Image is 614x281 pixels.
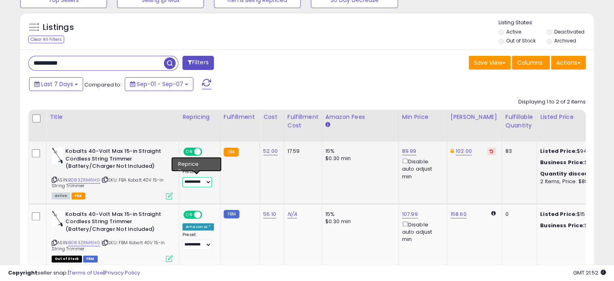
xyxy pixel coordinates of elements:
span: ON [184,148,194,155]
div: Displaying 1 to 2 of 2 items [518,98,586,106]
div: $110 [540,222,607,229]
div: Listed Price [540,113,610,121]
span: FBM [83,256,98,262]
a: 107.99 [402,210,418,218]
div: Fulfillable Quantity [505,113,533,130]
div: Preset: [182,232,214,250]
div: seller snap | | [8,269,140,277]
span: OFF [201,211,214,218]
div: Amazon AI * [182,223,214,230]
div: [PERSON_NAME] [451,113,499,121]
a: B083ZRM6HG [68,177,100,184]
label: Archived [554,37,576,44]
img: 21A-Vno+AxS._SL40_.jpg [52,211,63,227]
div: Repricing [182,113,217,121]
small: FBM [224,210,239,218]
span: ON [184,211,194,218]
span: | SKU: FBM Kobalt 40V 15-in String Trimmer [52,239,165,251]
strong: Copyright [8,269,38,277]
span: Last 7 Days [41,80,73,88]
h5: Listings [43,22,74,33]
a: 56.10 [263,210,276,218]
a: Terms of Use [69,269,103,277]
div: Disable auto adjust min [402,157,441,180]
div: 15% [325,211,392,218]
label: Active [506,28,521,35]
small: Amazon Fees. [325,121,330,129]
b: Kobalts 40-Volt Max 15-in Straight Cordless String Trimmer (Battery/Charger Not Included) [65,211,163,235]
b: Business Price: [540,222,585,229]
span: Columns [517,59,543,67]
a: 89.99 [402,147,417,155]
b: Listed Price: [540,147,577,155]
a: N/A [287,210,297,218]
button: Columns [512,56,550,70]
b: Quantity discounts [540,170,598,177]
label: Out of Stock [506,37,536,44]
span: All listings that are currently out of stock and unavailable for purchase on Amazon [52,256,82,262]
div: $90.46 [540,159,607,166]
a: 102.00 [456,147,472,155]
div: $0.30 min [325,155,392,162]
div: 15% [325,148,392,155]
div: Title [50,113,176,121]
div: Fulfillment Cost [287,113,319,130]
span: Sep-01 - Sep-07 [137,80,183,88]
div: Disable auto adjust min [402,220,441,243]
div: Amazon Fees [325,113,395,121]
label: Deactivated [554,28,584,35]
div: 0 [505,211,530,218]
span: | SKU: FBA Kobalt 40V 15-in String Trimmer [52,177,164,189]
div: 83 [505,148,530,155]
div: ASIN: [52,211,173,262]
div: 2 Items, Price: $88 [540,178,607,185]
div: 17.59 [287,148,316,155]
a: 158.60 [451,210,467,218]
div: $158.60 [540,211,607,218]
div: $94.66 [540,148,607,155]
div: Fulfillment [224,113,256,121]
div: ASIN: [52,148,173,199]
b: Listed Price: [540,210,577,218]
a: B083ZRM6HG [68,239,100,246]
a: 52.00 [263,147,278,155]
div: Min Price [402,113,444,121]
span: Compared to: [84,81,122,89]
span: 2025-09-15 21:52 GMT [573,269,606,277]
button: Actions [551,56,586,70]
span: OFF [201,148,214,155]
button: Filters [182,56,214,70]
b: Business Price: [540,158,585,166]
div: : [540,170,607,177]
b: Kobalts 40-Volt Max 15-in Straight Cordless String Trimmer (Battery/Charger Not Included) [65,148,163,172]
button: Last 7 Days [29,77,83,91]
div: Preset: [182,169,214,187]
button: Sep-01 - Sep-07 [125,77,193,91]
div: $0.30 min [325,218,392,225]
img: 21A-Vno+AxS._SL40_.jpg [52,148,63,164]
p: Listing States: [499,19,594,27]
button: Save View [469,56,511,70]
span: FBA [71,192,85,199]
span: All listings currently available for purchase on Amazon [52,192,70,199]
small: FBA [224,148,239,156]
a: Privacy Policy [105,269,140,277]
div: Clear All Filters [28,36,64,43]
div: Cost [263,113,281,121]
div: Amazon AI * [182,160,214,167]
